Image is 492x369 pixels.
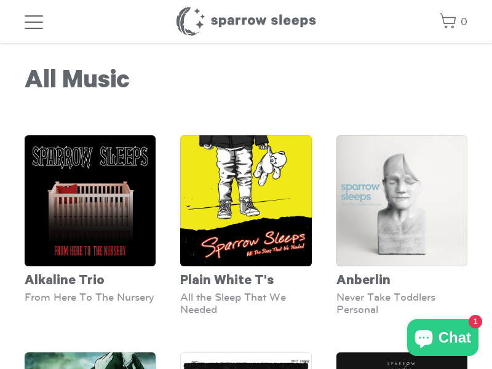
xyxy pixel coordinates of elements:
a: Plain White T's All the Sleep That We Needed [180,135,311,315]
div: All the Sleep That We Needed [180,291,311,315]
h1: All Music [25,68,467,98]
inbox-online-store-chat: Shopify online store chat [403,319,482,359]
img: SS-NeverTakeToddlersPersonal-Cover-1600x1600_grande.png [336,135,467,266]
img: SS-FromHereToTheNursery-cover-1600x1600_grande.png [25,135,156,266]
a: Anberlin Never Take Toddlers Personal [336,135,467,315]
div: From Here To The Nursery [25,291,156,303]
div: Anberlin [336,266,467,291]
div: Plain White T's [180,266,311,291]
div: Alkaline Trio [25,266,156,291]
h1: Sparrow Sleeps [175,6,317,37]
a: 0 [439,9,467,36]
div: Never Take Toddlers Personal [336,291,467,315]
img: SparrowSleeps-PlainWhiteT_s-AllTheSleepThatWeNeeded-Cover_grande.png [180,135,311,266]
a: Alkaline Trio From Here To The Nursery [25,135,156,303]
